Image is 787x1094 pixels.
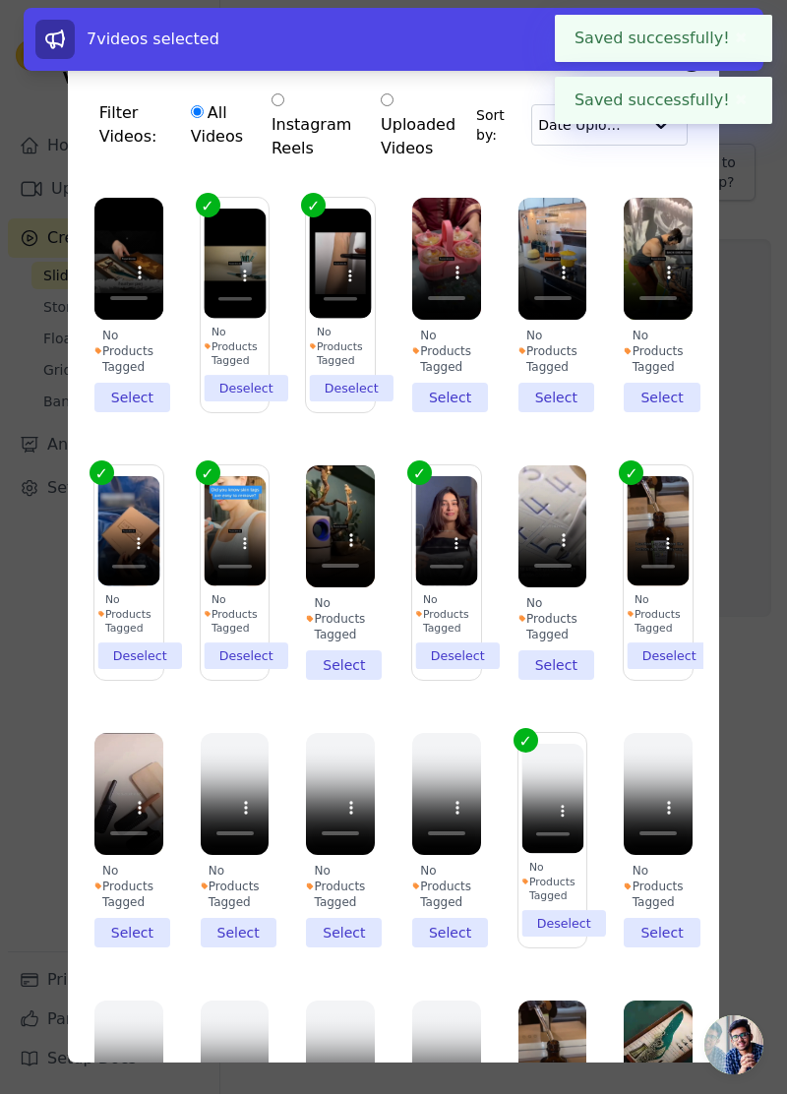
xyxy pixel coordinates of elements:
button: Close [730,89,753,112]
div: Sort by: [476,104,688,146]
a: Open chat [704,1015,763,1074]
div: No Products Tagged [97,593,159,636]
div: No Products Tagged [204,326,266,368]
div: No Products Tagged [94,863,163,910]
div: No Products Tagged [412,328,481,375]
div: No Products Tagged [518,595,587,642]
button: Close [730,27,753,50]
div: No Products Tagged [518,328,587,375]
div: No Products Tagged [412,863,481,910]
div: No Products Tagged [94,328,163,375]
span: 7 videos selected [87,30,219,48]
div: No Products Tagged [624,863,693,910]
label: Instagram Reels [271,89,354,161]
label: Uploaded Videos [380,89,466,161]
div: No Products Tagged [628,593,690,636]
label: All Videos [190,100,245,150]
div: Saved successfully! [555,77,772,124]
div: No Products Tagged [624,328,693,375]
div: No Products Tagged [306,595,375,642]
div: Filter Videos: [99,79,476,171]
div: No Products Tagged [521,861,583,903]
div: Saved successfully! [555,15,772,62]
div: No Products Tagged [306,863,375,910]
div: No Products Tagged [204,593,266,636]
div: No Products Tagged [310,326,372,368]
div: No Products Tagged [415,593,477,636]
div: No Products Tagged [201,863,270,910]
